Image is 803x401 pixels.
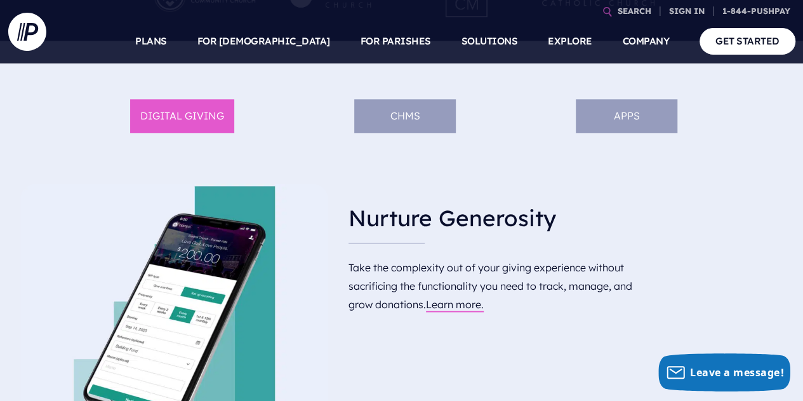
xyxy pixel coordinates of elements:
[576,99,677,133] li: APPS
[548,19,592,64] a: EXPLORE
[354,99,456,133] li: ChMS
[348,254,656,318] p: Take the complexity out of your giving experience without sacrificing the functionality you need ...
[426,298,484,311] a: Learn more.
[461,19,518,64] a: SOLUTIONS
[700,28,795,54] a: GET STARTED
[135,19,167,64] a: PLANS
[197,19,330,64] a: FOR [DEMOGRAPHIC_DATA]
[690,365,784,379] span: Leave a message!
[361,19,431,64] a: FOR PARISHES
[623,19,670,64] a: COMPANY
[348,194,656,243] h3: Nurture Generosity
[658,353,790,391] button: Leave a message!
[130,99,234,133] li: DIGITAL GIVING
